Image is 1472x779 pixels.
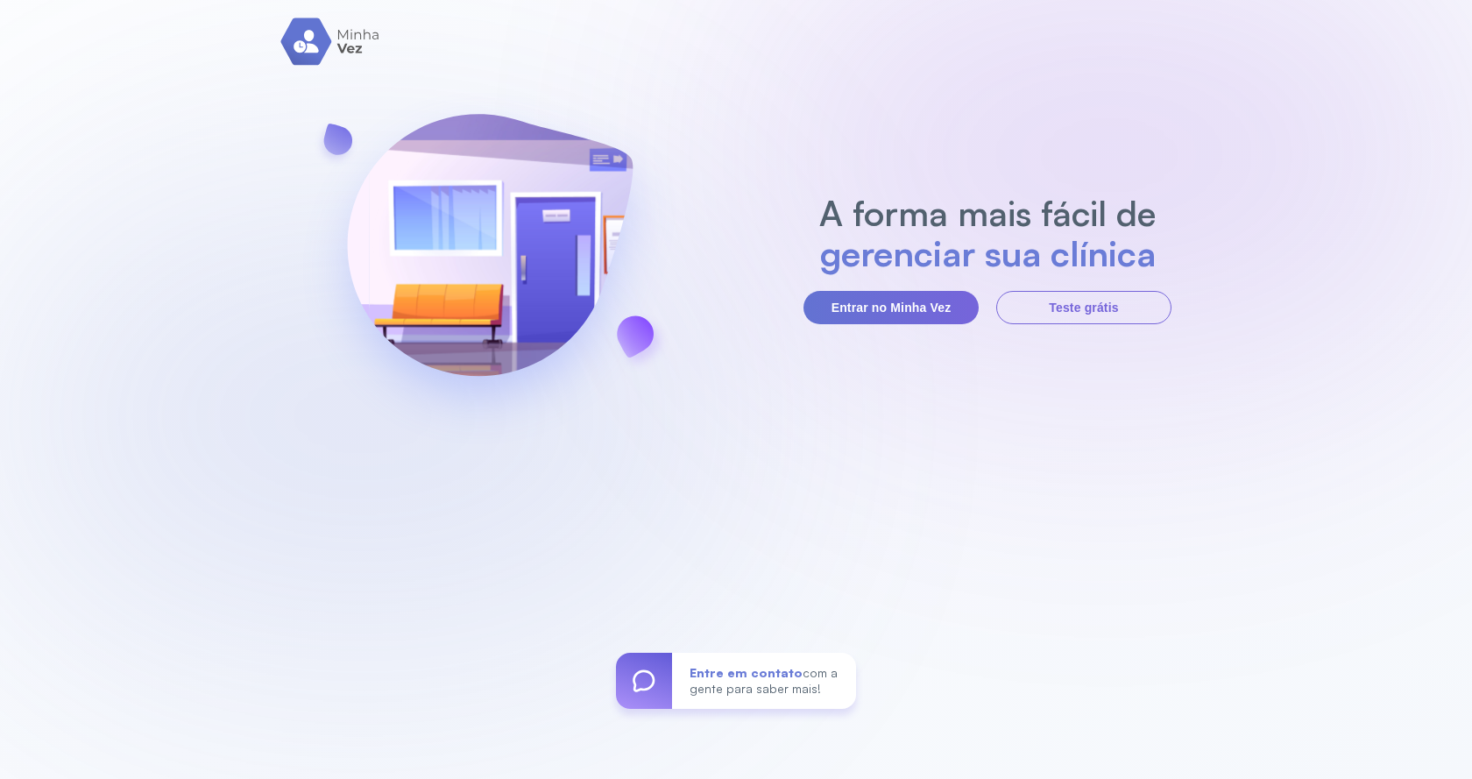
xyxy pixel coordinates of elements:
button: Entrar no Minha Vez [803,291,979,324]
h2: A forma mais fácil de [810,193,1165,233]
img: logo.svg [280,18,381,66]
button: Teste grátis [996,291,1171,324]
span: Entre em contato [690,665,803,680]
div: com a gente para saber mais! [672,653,856,709]
img: banner-login.svg [301,67,679,449]
h2: gerenciar sua clínica [810,233,1165,273]
a: Entre em contatocom a gente para saber mais! [616,653,856,709]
